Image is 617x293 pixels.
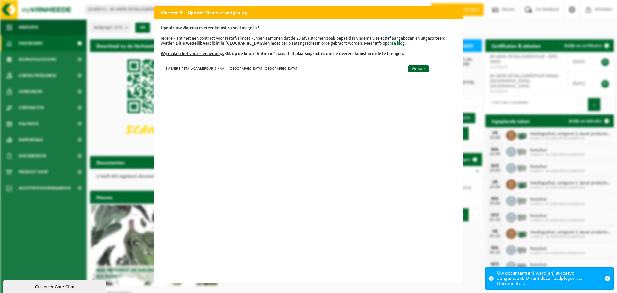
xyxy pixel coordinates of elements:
p: moet kunnen aantonen dat de 29 afvalstromen zoals bepaald in Vlarema 9 selectief aangeboden en ui... [161,26,456,57]
a: onze blog. [387,41,406,46]
b: Dit is wettelijk verplicht in [GEOGRAPHIC_DATA] [176,41,265,46]
b: Klik op de knop "Vul nu in" naast het plaatsingsadres om de overeenkomst in orde te brengen. [161,51,404,56]
iframe: chat widget [3,279,107,293]
u: Wij maken het voor u eenvoudig. [161,51,224,56]
u: Iedere klant met een contract voor restafval [161,36,241,41]
b: Update uw Vlarema overeenkomst zo snel mogelijk! [161,26,259,31]
a: Vul nu in [408,65,429,72]
td: BV MERE RETAIL/CARREFOUR SINAAI - [GEOGRAPHIC_DATA]-[GEOGRAPHIC_DATA] [161,63,403,74]
h2: Vlarema 9 | Update Vlaamse wetgeving [154,6,463,19]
